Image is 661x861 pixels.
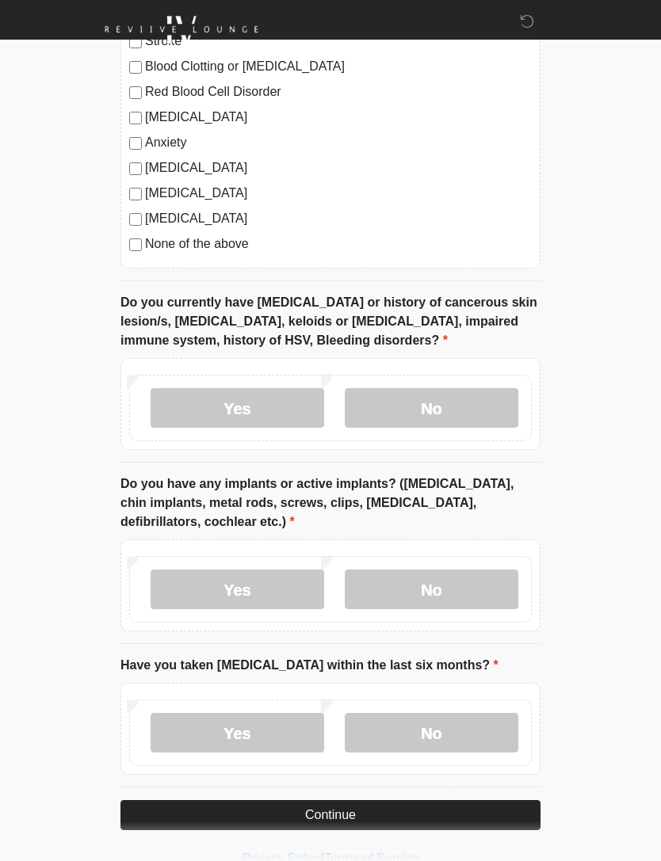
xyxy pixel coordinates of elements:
label: None of the above [145,234,532,253]
img: Reviive Lounge Logo [105,12,258,48]
label: [MEDICAL_DATA] [145,184,532,203]
label: Red Blood Cell Disorder [145,82,532,101]
label: No [345,570,518,609]
label: [MEDICAL_DATA] [145,108,532,127]
label: Blood Clotting or [MEDICAL_DATA] [145,57,532,76]
input: Anxiety [129,137,142,150]
label: [MEDICAL_DATA] [145,209,532,228]
label: Anxiety [145,133,532,152]
input: None of the above [129,238,142,251]
label: Do you have any implants or active implants? ([MEDICAL_DATA], chin implants, metal rods, screws, ... [120,474,541,531]
input: [MEDICAL_DATA] [129,112,142,124]
label: Yes [151,570,324,609]
label: No [345,388,518,428]
label: Do you currently have [MEDICAL_DATA] or history of cancerous skin lesion/s, [MEDICAL_DATA], keloi... [120,293,541,350]
input: Blood Clotting or [MEDICAL_DATA] [129,61,142,74]
input: Red Blood Cell Disorder [129,86,142,99]
label: Yes [151,713,324,752]
input: [MEDICAL_DATA] [129,188,142,200]
button: Continue [120,800,541,830]
label: Have you taken [MEDICAL_DATA] within the last six months? [120,656,499,675]
label: Yes [151,388,324,428]
label: No [345,713,518,752]
input: [MEDICAL_DATA] [129,213,142,226]
input: [MEDICAL_DATA] [129,162,142,175]
label: [MEDICAL_DATA] [145,158,532,177]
